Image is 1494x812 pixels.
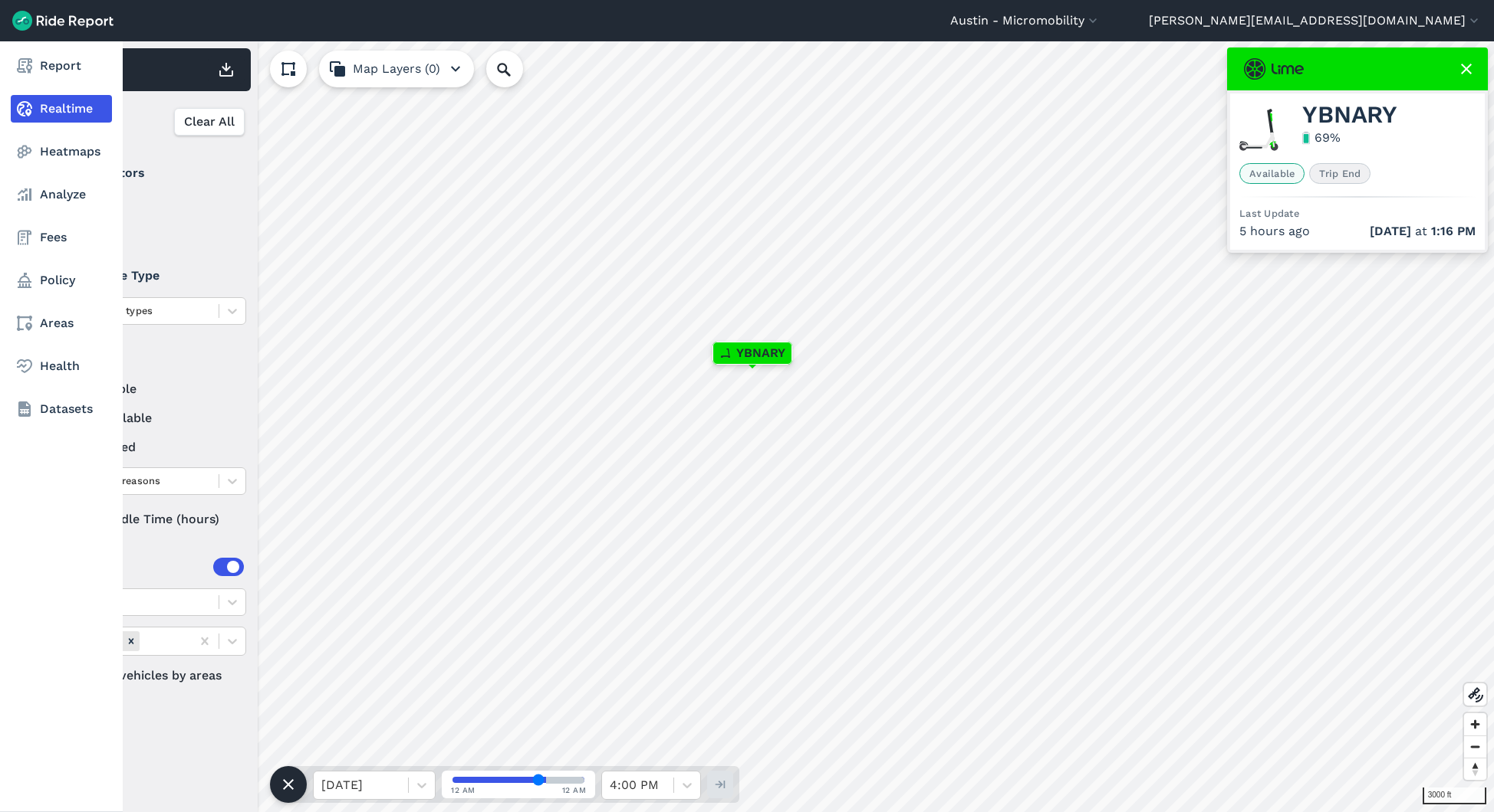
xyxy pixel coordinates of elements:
button: Austin - Micromobility [950,11,1101,30]
label: Filter vehicles by areas [62,666,246,685]
div: 5 hours ago [1239,222,1476,241]
img: Lime scooter [1239,109,1281,151]
summary: Areas [62,545,244,588]
div: Areas [83,558,244,576]
span: at [1370,222,1476,241]
a: Analyze [11,181,112,208]
label: Lime [62,224,246,242]
summary: Status [62,337,244,380]
button: Zoom out [1464,735,1486,758]
canvas: Map [49,41,1494,812]
button: Reset bearing to north [1464,758,1486,780]
span: YBNARY [736,344,785,362]
div: 3000 ft [1423,787,1486,804]
a: Realtime [11,95,112,123]
button: Zoom in [1464,713,1486,735]
span: Clear All [184,113,235,131]
span: Available [1239,163,1305,184]
a: Datasets [11,395,112,423]
span: 1:16 PM [1431,224,1476,238]
a: Fees [11,224,112,251]
button: Clear All [174,108,245,136]
summary: Vehicle Type [62,254,244,297]
img: Ride Report [12,11,114,31]
a: Heatmaps [11,138,112,165]
a: Policy [11,267,112,294]
a: Health [11,352,112,380]
span: Last Update [1239,208,1299,219]
span: [DATE] [1370,224,1411,238]
input: Search Location or Vehicles [486,51,548,87]
div: Remove Areas (89) [123,631,140,650]
label: Bird [62,195,246,213]
button: Map Layers (0) [319,51,474,87]
label: reserved [62,438,246,457]
label: unavailable [62,409,246,427]
label: available [62,380,246,398]
span: 12 AM [451,784,476,796]
img: Lime [1244,58,1304,80]
div: 69 % [1315,129,1341,147]
a: Areas [11,309,112,337]
span: YBNARY [1302,106,1397,124]
span: Trip End [1309,163,1371,184]
div: Filter [56,98,251,146]
summary: Operators [62,152,244,195]
div: Idle Time (hours) [62,506,246,533]
button: [PERSON_NAME][EMAIL_ADDRESS][DOMAIN_NAME] [1149,11,1482,30]
a: Report [11,52,112,80]
span: 12 AM [562,784,587,796]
